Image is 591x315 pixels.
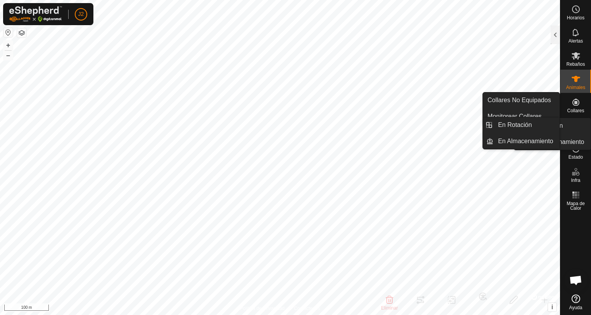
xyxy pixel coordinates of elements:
a: Chat abierto [564,269,588,292]
span: i [551,304,553,310]
span: Mapa de Calor [562,201,589,211]
span: Monitorear Collares [488,112,542,121]
button: Capas del Mapa [17,28,26,38]
span: Alertas [569,39,583,43]
img: Logo Gallagher [9,6,62,22]
li: En Almacenamiento [483,134,560,149]
span: En Almacenamiento [529,137,584,147]
a: Collares No Equipados [483,92,560,108]
button: + [3,41,13,50]
a: Ayuda [560,291,591,313]
span: Collares No Equipados [488,96,551,105]
a: Política de Privacidad [240,305,284,312]
li: En Rotación [483,117,560,133]
button: Restablecer Mapa [3,28,13,37]
a: Contáctenos [294,305,320,312]
span: Estado [569,155,583,159]
a: En Rotación [493,117,560,133]
button: i [548,303,557,312]
span: Collares [567,108,584,113]
span: J2 [78,10,84,18]
a: Monitorear Collares [483,109,560,124]
a: En Almacenamiento [493,134,560,149]
span: Ayuda [569,305,582,310]
span: Animales [566,85,585,90]
button: – [3,51,13,60]
span: En Almacenamiento [498,137,553,146]
span: En Rotación [498,120,532,130]
span: Horarios [567,15,584,20]
span: Infra [571,178,580,183]
span: Rebaños [566,62,585,67]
